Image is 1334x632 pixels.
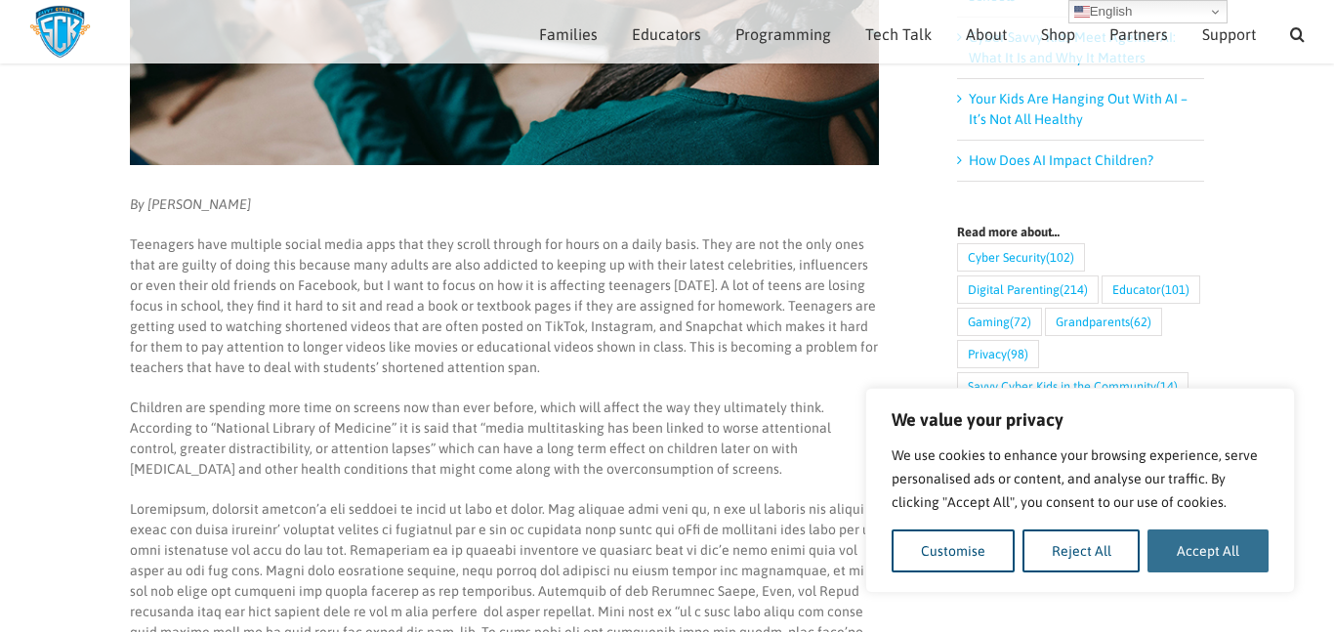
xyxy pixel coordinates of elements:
[1041,26,1075,42] span: Shop
[892,443,1269,514] p: We use cookies to enhance your browsing experience, serve personalised ads or content, and analys...
[1007,341,1028,367] span: (98)
[735,26,831,42] span: Programming
[1045,308,1162,336] a: Grandparents (62 items)
[892,529,1015,572] button: Customise
[1010,309,1031,335] span: (72)
[957,243,1085,272] a: Cyber Security (102 items)
[1109,26,1168,42] span: Partners
[1130,309,1151,335] span: (62)
[1046,244,1074,271] span: (102)
[1102,275,1200,304] a: Educator (101 items)
[892,408,1269,432] p: We value your privacy
[1147,529,1269,572] button: Accept All
[1156,373,1178,400] span: (14)
[539,26,598,42] span: Families
[130,234,879,378] p: Teenagers have multiple social media apps that they scroll through for hours on a daily basis. Th...
[957,275,1099,304] a: Digital Parenting (214 items)
[957,308,1042,336] a: Gaming (72 items)
[957,226,1204,238] h4: Read more about…
[1074,4,1090,20] img: en
[1060,276,1088,303] span: (214)
[1202,26,1256,42] span: Support
[969,29,1176,65] a: Cyber Savvy Kids Meet Agentic AI: What It Is and Why It Matters
[130,398,879,480] p: Children are spending more time on screens now than ever before, which will affect the way they u...
[966,26,1007,42] span: About
[969,91,1188,127] a: Your Kids Are Hanging Out With AI – It’s Not All Healthy
[957,372,1188,400] a: Savvy Cyber Kids in the Community (14 items)
[865,26,932,42] span: Tech Talk
[1022,529,1141,572] button: Reject All
[969,152,1153,168] a: How Does AI Impact Children?
[632,26,701,42] span: Educators
[957,340,1039,368] a: Privacy (98 items)
[1161,276,1189,303] span: (101)
[29,5,91,59] img: Savvy Cyber Kids Logo
[130,196,251,212] em: By [PERSON_NAME]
